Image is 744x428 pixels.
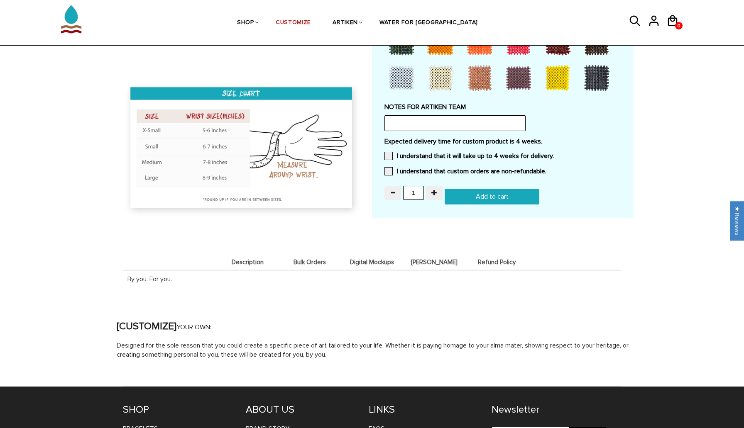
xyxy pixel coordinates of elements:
[218,259,277,266] span: Description
[379,2,478,44] a: WATER FOR [GEOGRAPHIC_DATA]
[502,61,539,94] div: Purple Rain
[246,404,356,416] h4: ABOUT US
[384,61,422,94] div: Baby Blue
[463,25,500,58] div: Orange
[122,270,622,287] div: By you. For you.
[502,25,539,58] div: Red
[117,320,176,332] strong: [CUSTOMIZE]
[423,61,461,94] div: Cream
[343,259,401,266] span: Digital Mockups
[123,404,233,416] h4: SHOP
[384,167,546,175] label: I understand that custom orders are non-refundable.
[541,61,578,94] div: Yellow
[117,341,636,360] p: Designed for the sole reason that you could create a specific piece of art tailored to your life....
[176,323,211,331] span: YOUR OWN:
[467,259,526,266] span: Refund Policy
[675,22,683,29] a: 0
[281,259,339,266] span: Bulk Orders
[237,2,254,44] a: SHOP
[384,152,554,160] label: I understand that it will take up to 4 weeks for delivery.
[675,21,683,31] span: 0
[405,259,463,266] span: [PERSON_NAME]
[384,103,621,111] label: NOTES FOR ARTIKEN TEAM
[333,2,358,44] a: ARTIKEN
[384,137,621,146] label: Expected delivery time for custom product is 4 weeks.
[369,404,479,416] h4: LINKS
[123,80,362,218] img: size_chart_new.png
[580,25,617,58] div: Brown
[492,404,606,416] h4: Newsletter
[463,61,500,94] div: Rose Gold
[541,25,578,58] div: Maroon
[445,189,539,204] input: Add to cart
[580,61,617,94] div: Steel
[384,25,422,58] div: Peacock
[276,2,311,44] a: CUSTOMIZE
[730,201,744,241] div: Click to open Judge.me floating reviews tab
[423,25,461,58] div: Light Orange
